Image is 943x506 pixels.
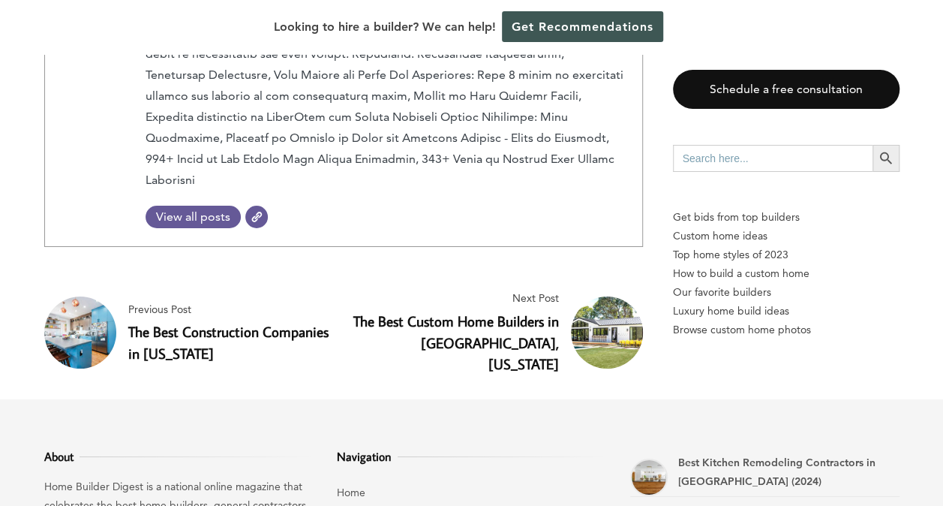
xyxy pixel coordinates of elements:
[678,456,875,488] a: Best Kitchen Remodeling Contractors in [GEOGRAPHIC_DATA] (2024)
[146,209,241,224] span: View all posts
[673,227,899,245] a: Custom home ideas
[673,145,872,172] input: Search here...
[146,206,241,228] a: View all posts
[128,300,338,319] span: Previous Post
[878,150,894,167] svg: Search
[337,486,365,499] a: Home
[350,289,559,308] span: Next Post
[128,322,329,363] a: The Best Construction Companies in [US_STATE]
[673,208,899,227] p: Get bids from top builders
[502,11,663,42] a: Get Recommendations
[630,459,668,496] a: Best Kitchen Remodeling Contractors in Doral (2024)
[337,447,606,465] h3: Navigation
[673,302,899,321] a: Luxury home build ideas
[245,206,268,228] a: Website
[44,447,314,465] h3: About
[673,321,899,339] a: Browse custom home photos
[673,264,899,283] a: How to build a custom home
[673,70,899,110] a: Schedule a free consultation
[673,283,899,302] a: Our favorite builders
[673,245,899,264] a: Top home styles of 2023
[353,312,559,374] a: The Best Custom Home Builders in [GEOGRAPHIC_DATA], [US_STATE]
